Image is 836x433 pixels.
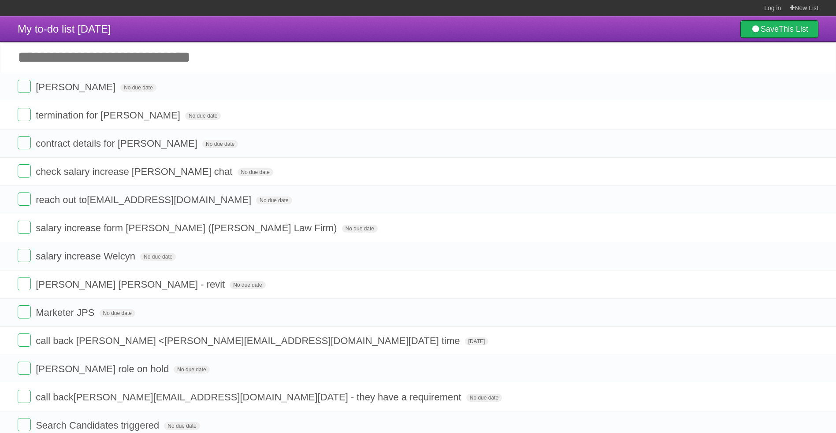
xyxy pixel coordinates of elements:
span: [DATE] [465,337,489,345]
label: Done [18,305,31,318]
label: Done [18,136,31,149]
span: No due date [466,394,502,402]
span: salary increase form [PERSON_NAME] ([PERSON_NAME] Law Firm) [36,222,339,233]
label: Done [18,362,31,375]
label: Done [18,277,31,290]
label: Done [18,192,31,206]
span: No due date [174,366,209,374]
span: No due date [238,168,273,176]
span: No due date [342,225,378,233]
span: Marketer JPS [36,307,97,318]
span: termination for [PERSON_NAME] [36,110,182,121]
span: My to-do list [DATE] [18,23,111,35]
span: No due date [100,309,135,317]
label: Done [18,390,31,403]
span: Search Candidates triggered [36,420,161,431]
b: This List [779,25,808,33]
label: Done [18,418,31,431]
span: reach out to [EMAIL_ADDRESS][DOMAIN_NAME] [36,194,256,205]
label: Done [18,221,31,234]
a: SaveThis List [740,20,818,38]
span: No due date [256,196,292,204]
span: No due date [164,422,200,430]
span: No due date [202,140,238,148]
span: [PERSON_NAME] [PERSON_NAME] - revit [36,279,227,290]
span: [PERSON_NAME] [36,81,118,93]
span: check salary increase [PERSON_NAME] chat [36,166,234,177]
span: salary increase Welcyn [36,251,137,262]
label: Done [18,333,31,347]
label: Done [18,108,31,121]
label: Done [18,164,31,178]
span: No due date [185,112,221,120]
span: call back [PERSON_NAME][EMAIL_ADDRESS][DOMAIN_NAME] [DATE] - they have a requirement [36,392,463,403]
span: No due date [120,84,156,92]
span: call back [PERSON_NAME] < [PERSON_NAME][EMAIL_ADDRESS][DOMAIN_NAME] [DATE] time [36,335,462,346]
span: [PERSON_NAME] role on hold [36,363,171,374]
label: Done [18,80,31,93]
label: Done [18,249,31,262]
span: contract details for [PERSON_NAME] [36,138,200,149]
span: No due date [230,281,265,289]
span: No due date [140,253,176,261]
